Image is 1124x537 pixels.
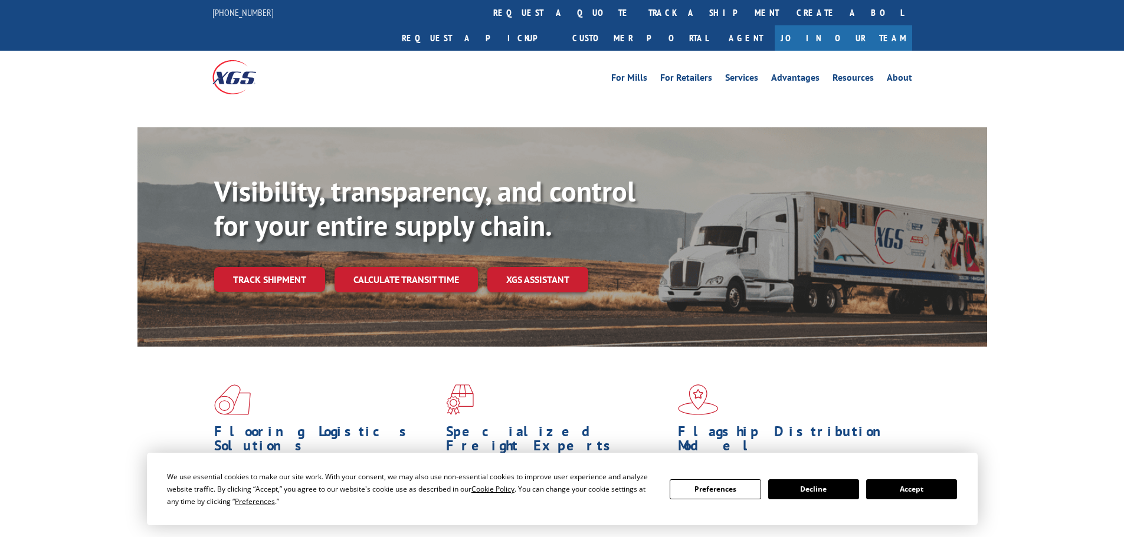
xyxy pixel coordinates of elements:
[678,424,901,459] h1: Flagship Distribution Model
[214,424,437,459] h1: Flooring Logistics Solutions
[167,470,656,508] div: We use essential cookies to make our site work. With your consent, we may also use non-essential ...
[678,384,719,415] img: xgs-icon-flagship-distribution-model-red
[768,479,859,499] button: Decline
[717,25,775,51] a: Agent
[214,267,325,292] a: Track shipment
[147,453,978,525] div: Cookie Consent Prompt
[771,73,820,86] a: Advantages
[446,384,474,415] img: xgs-icon-focused-on-flooring-red
[214,173,635,243] b: Visibility, transparency, and control for your entire supply chain.
[335,267,478,292] a: Calculate transit time
[446,424,669,459] h1: Specialized Freight Experts
[660,73,712,86] a: For Retailers
[725,73,758,86] a: Services
[866,479,957,499] button: Accept
[563,25,717,51] a: Customer Portal
[833,73,874,86] a: Resources
[235,496,275,506] span: Preferences
[487,267,588,292] a: XGS ASSISTANT
[611,73,647,86] a: For Mills
[775,25,912,51] a: Join Our Team
[670,479,761,499] button: Preferences
[214,384,251,415] img: xgs-icon-total-supply-chain-intelligence-red
[887,73,912,86] a: About
[471,484,515,494] span: Cookie Policy
[393,25,563,51] a: Request a pickup
[212,6,274,18] a: [PHONE_NUMBER]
